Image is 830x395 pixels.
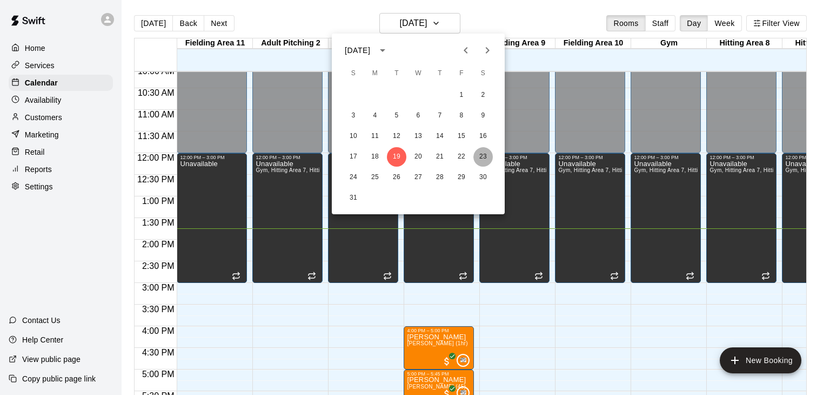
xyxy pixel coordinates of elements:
[387,106,406,126] button: 5
[387,63,406,84] span: Tuesday
[365,168,385,187] button: 25
[373,41,392,60] button: calendar view is open, switch to year view
[473,63,493,84] span: Saturday
[473,168,493,187] button: 30
[452,147,471,167] button: 22
[409,63,428,84] span: Wednesday
[409,147,428,167] button: 20
[452,127,471,146] button: 15
[430,106,450,126] button: 7
[344,188,363,208] button: 31
[365,63,385,84] span: Monday
[473,85,493,105] button: 2
[473,147,493,167] button: 23
[430,63,450,84] span: Thursday
[344,127,363,146] button: 10
[387,127,406,146] button: 12
[452,106,471,126] button: 8
[473,106,493,126] button: 9
[455,40,477,61] button: Previous month
[365,106,385,126] button: 4
[344,63,363,84] span: Sunday
[452,168,471,187] button: 29
[387,168,406,187] button: 26
[344,168,363,187] button: 24
[387,147,406,167] button: 19
[344,106,363,126] button: 3
[409,168,428,187] button: 27
[452,63,471,84] span: Friday
[430,147,450,167] button: 21
[430,127,450,146] button: 14
[365,147,385,167] button: 18
[430,168,450,187] button: 28
[365,127,385,146] button: 11
[452,85,471,105] button: 1
[344,147,363,167] button: 17
[409,106,428,126] button: 6
[409,127,428,146] button: 13
[473,127,493,146] button: 16
[345,45,370,56] div: [DATE]
[477,40,498,61] button: Next month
